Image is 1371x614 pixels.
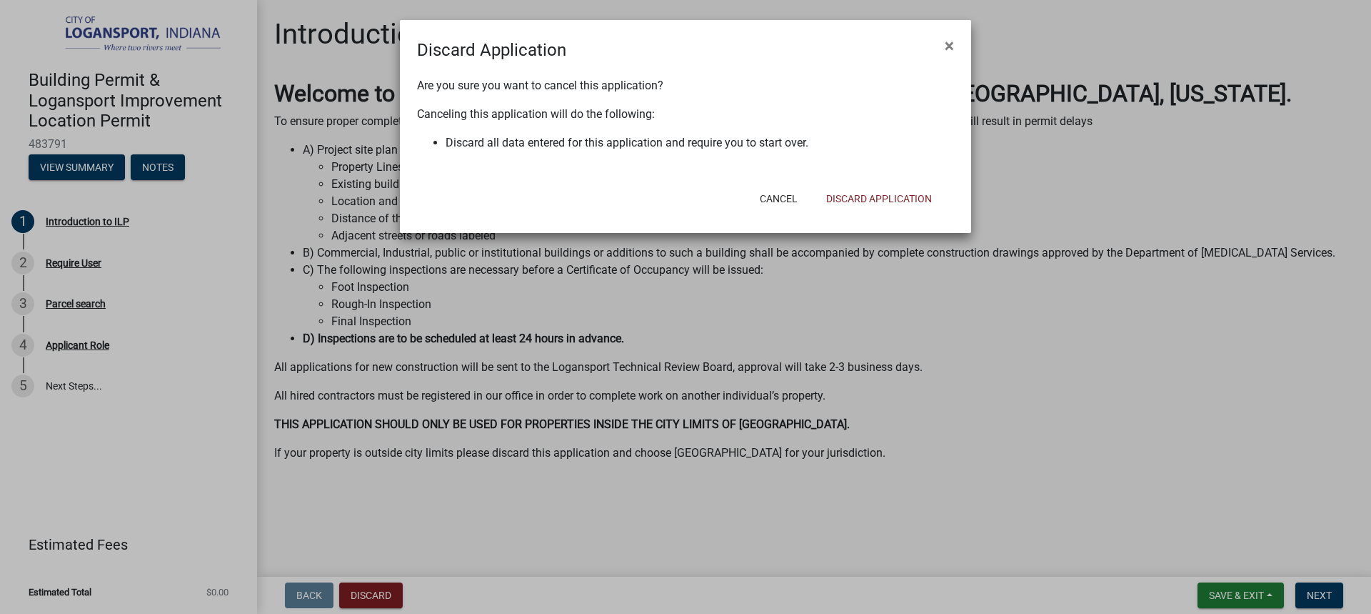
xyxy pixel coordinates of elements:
[417,106,954,123] p: Canceling this application will do the following:
[417,37,566,63] h4: Discard Application
[933,26,965,66] button: Close
[815,186,943,212] button: Discard Application
[945,36,954,56] span: ×
[446,134,954,152] li: Discard all data entered for this application and require you to start over.
[748,186,809,212] button: Cancel
[417,77,954,94] p: Are you sure you want to cancel this application?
